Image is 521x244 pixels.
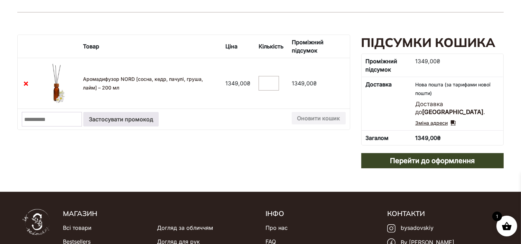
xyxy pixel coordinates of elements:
[63,221,91,235] a: Всі товари
[492,212,502,221] span: 1
[83,112,159,126] button: Застосувати промокод
[79,35,222,58] th: Товар
[292,80,317,87] bdi: 1349,00
[422,109,483,115] strong: [GEOGRAPHIC_DATA]
[22,79,30,87] a: Видалити Аромадифузор NORD [сосна, кедр, пачулі, груша, лайм] - 200 мл з кошика
[361,153,504,168] a: Перейти до оформлення
[387,209,499,218] h5: Контакти
[362,130,411,145] th: Загалом
[437,134,441,141] span: ₴
[362,77,411,131] th: Доставка
[313,80,317,87] span: ₴
[254,35,288,58] th: Кількість
[387,221,434,235] a: bysadovskiy
[437,58,440,65] span: ₴
[266,221,288,235] a: Про нас
[157,221,213,235] a: Догляд за обличчям
[415,134,441,141] bdi: 1349,00
[415,82,491,96] span: Нова пошта (за тарифами нової пошти)
[415,58,440,65] bdi: 1349,00
[288,35,350,58] th: Проміжний підсумок
[83,76,203,91] a: Аромадифузор NORD [сосна, кедр, пачулі, груша, лайм] – 200 мл
[415,100,499,117] p: Доставка до .
[259,76,279,91] input: Кількість товару
[415,119,456,127] a: Зміна адреси
[362,54,411,77] th: Проміжний підсумок
[361,35,504,51] h2: Підсумки кошика
[266,209,377,218] h5: Інфо
[63,209,255,218] h5: Магазин
[247,80,250,87] span: ₴
[221,35,254,58] th: Ціна
[292,112,346,124] button: Оновити кошик
[225,80,250,87] bdi: 1349,00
